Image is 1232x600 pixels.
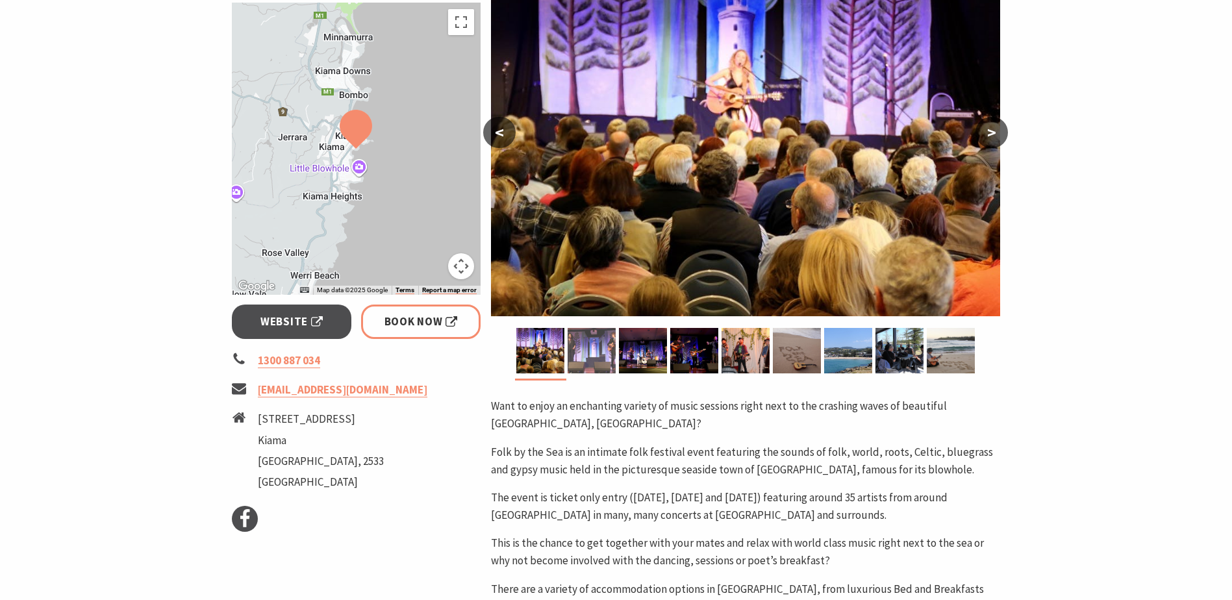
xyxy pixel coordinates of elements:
img: Folk by the Sea - Showground Pavilion [516,328,564,373]
p: This is the chance to get together with your mates and relax with world class music right next to... [491,534,1000,569]
li: [GEOGRAPHIC_DATA], 2533 [258,453,384,470]
li: [GEOGRAPHIC_DATA] [258,473,384,491]
span: Map data ©2025 Google [317,286,388,294]
a: [EMAIL_ADDRESS][DOMAIN_NAME] [258,382,427,397]
span: Website [260,313,323,331]
p: The event is ticket only entry ([DATE], [DATE] and [DATE]) featuring around 35 artists from aroun... [491,489,1000,524]
button: Map camera controls [448,253,474,279]
a: Terms (opens in new tab) [396,286,414,294]
button: Keyboard shortcuts [300,286,309,295]
img: Showground Pavilion [722,328,770,373]
a: Website [232,305,352,339]
img: KIAMA FOLK by the SEA [927,328,975,373]
a: Open this area in Google Maps (opens a new window) [235,278,278,295]
button: > [975,117,1008,148]
a: 1300 887 034 [258,353,320,368]
li: Kiama [258,432,384,449]
img: Showground Pavilion [568,328,616,373]
a: Report a map error [422,286,477,294]
img: KIAMA FOLK by the SEA [773,328,821,373]
img: Google [235,278,278,295]
li: [STREET_ADDRESS] [258,410,384,428]
span: Book Now [384,313,458,331]
p: Want to enjoy an enchanting variety of music sessions right next to the crashing waves of beautif... [491,397,1000,432]
p: Folk by the Sea is an intimate folk festival event featuring the sounds of folk, world, roots, Ce... [491,444,1000,479]
img: Showground Pavilion [619,328,667,373]
img: Showground Pavilion [670,328,718,373]
img: KIAMA FOLK by the SEA [875,328,924,373]
button: < [483,117,516,148]
img: KIAMA FOLK by the SEA [824,328,872,373]
a: Book Now [361,305,481,339]
button: Toggle fullscreen view [448,9,474,35]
